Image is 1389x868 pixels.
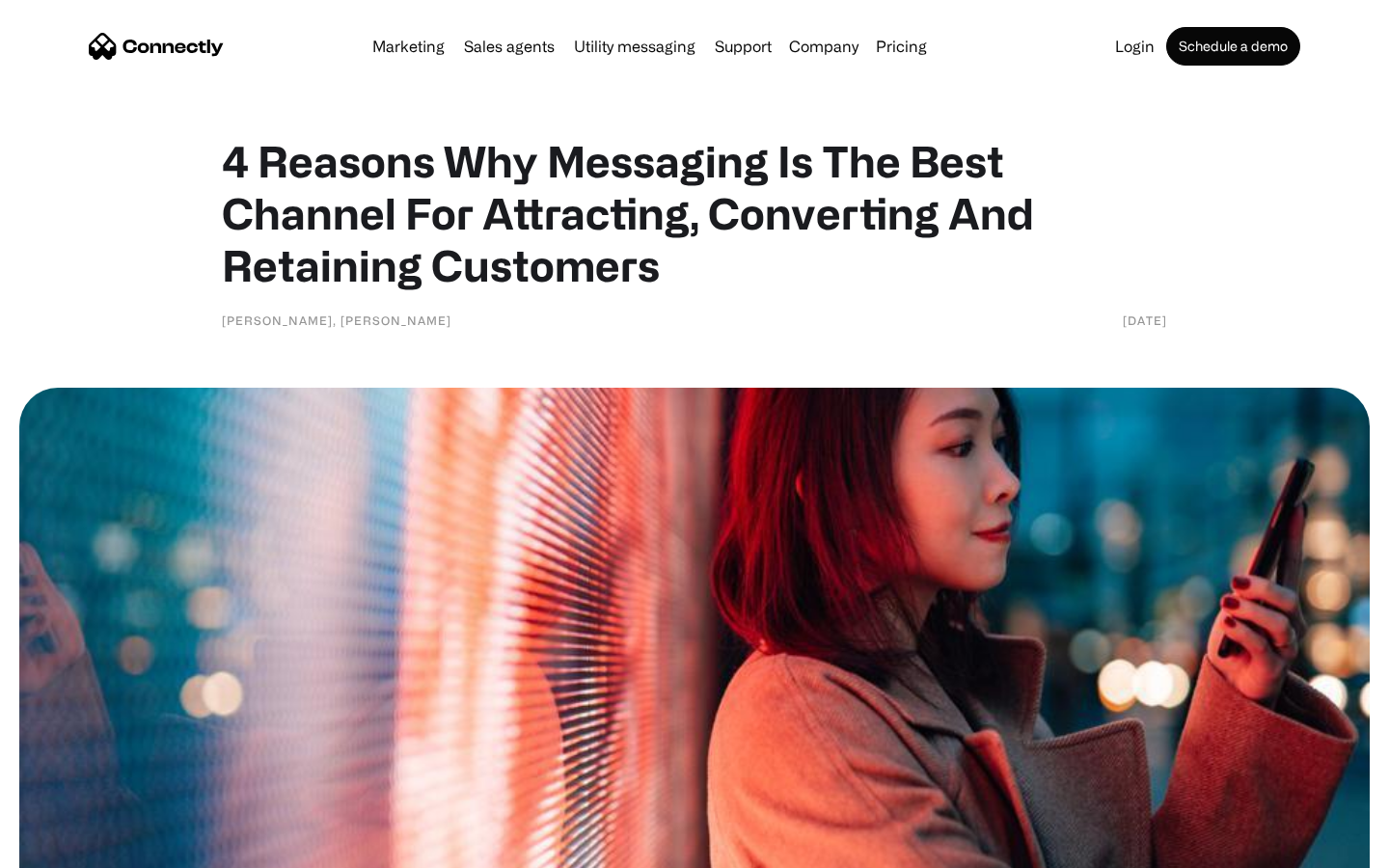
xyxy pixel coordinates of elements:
h1: 4 Reasons Why Messaging Is The Best Channel For Attracting, Converting And Retaining Customers [222,135,1167,291]
ul: Language list [39,834,116,861]
a: Marketing [365,39,452,54]
aside: Language selected: English [19,834,116,861]
div: Company [789,33,858,60]
div: [DATE] [1123,311,1167,330]
a: Support [707,39,779,54]
a: Sales agents [456,39,562,54]
a: Pricing [868,39,935,54]
a: Login [1107,39,1162,54]
a: Utility messaging [566,39,703,54]
a: Schedule a demo [1166,27,1300,66]
div: [PERSON_NAME], [PERSON_NAME] [222,311,451,330]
